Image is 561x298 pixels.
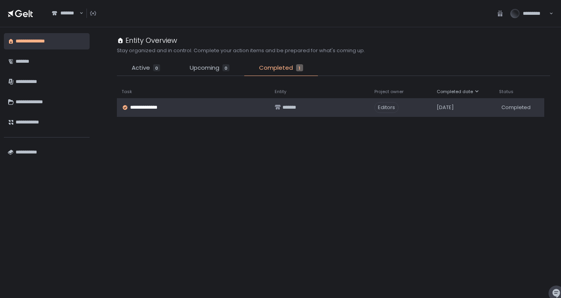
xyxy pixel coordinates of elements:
span: Editors [374,102,399,113]
span: Active [132,63,150,72]
span: Status [499,89,513,95]
span: Completed [259,63,293,72]
span: Task [122,89,132,95]
span: Project owner [374,89,404,95]
span: [DATE] [437,104,454,111]
h2: Stay organized and in control. Complete your action items and be prepared for what's coming up. [117,47,365,54]
div: Search for option [47,5,83,21]
div: Entity Overview [117,35,177,46]
input: Search for option [78,9,79,17]
div: 0 [153,64,160,71]
span: Completed [501,104,531,111]
span: Completed date [437,89,473,95]
div: 1 [296,64,303,71]
div: 0 [222,64,229,71]
span: Entity [275,89,286,95]
span: Upcoming [190,63,219,72]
